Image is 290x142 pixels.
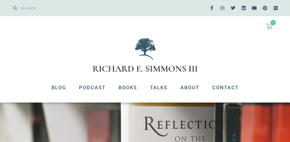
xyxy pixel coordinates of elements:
[174,79,206,96] a: About
[206,79,245,96] a: Contact
[73,79,112,96] a: Podcast
[258,19,280,34] a: 0
[17,3,142,13] input: SEARCH
[144,79,174,96] a: Talks
[6,79,284,96] nav: Menu
[271,20,276,25] span: 0
[112,79,144,96] a: Books
[45,79,73,96] a: Blog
